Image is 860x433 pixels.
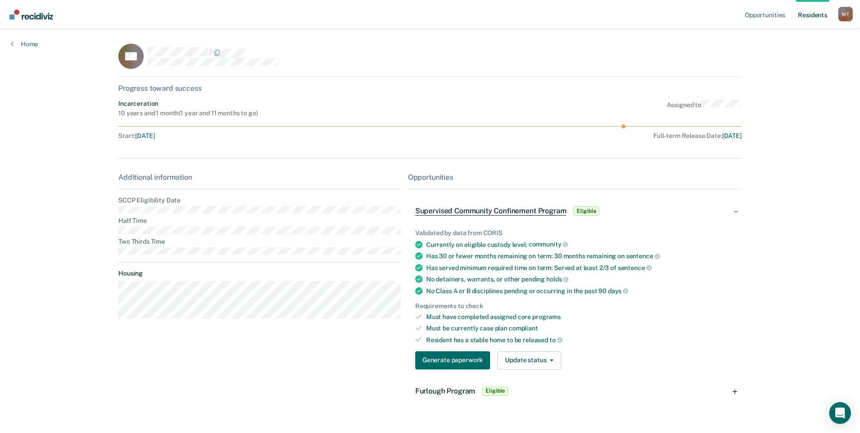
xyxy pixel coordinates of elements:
[426,313,734,321] div: Must have completed assigned core
[10,10,53,20] img: Recidiviz
[838,7,853,21] div: M T
[426,241,734,249] div: Currently on eligible custody level:
[573,207,599,216] span: Eligible
[118,270,401,277] dt: Housing
[626,252,660,260] span: sentence
[509,325,538,332] span: compliant
[118,197,401,204] dt: SCCP Eligibility Date
[532,313,561,320] span: programs
[426,252,734,260] div: Has 30 or fewer months remaining on term: 30 months remaining on
[135,132,155,139] span: [DATE]
[11,40,38,48] a: Home
[722,132,742,139] span: [DATE]
[408,173,742,182] div: Opportunities
[118,109,258,117] div: 10 years and 1 month ( 1 year and 11 months to go )
[415,207,567,216] span: Supervised Community Confinement Program
[415,229,734,237] div: Validated by data from CORIS
[426,287,734,295] div: No Class A or B disciplines pending or occurring in the past 90
[426,264,734,272] div: Has served minimum required time on term: Served at least 2/3 of
[838,7,853,21] button: Profile dropdown button
[408,197,742,226] div: Supervised Community Confinement ProgramEligible
[415,351,494,369] a: Navigate to form link
[415,387,475,395] span: Furlough Program
[426,275,734,283] div: No detainers, warrants, or other pending
[667,100,742,117] div: Assigned to
[118,173,401,182] div: Additional information
[415,302,734,310] div: Requirements to check
[118,100,258,108] div: Incarceration
[546,276,568,283] span: holds
[118,238,401,246] dt: Two Thirds Time
[406,132,742,140] div: Full-term Release Date :
[482,387,508,396] span: Eligible
[618,264,652,271] span: sentence
[426,325,734,332] div: Must be currently case plan
[549,336,563,344] span: to
[426,336,734,344] div: Resident has a stable home to be released
[415,351,490,369] button: Generate paperwork
[408,377,742,406] div: Furlough ProgramEligible
[608,287,628,295] span: days
[118,84,742,93] div: Progress toward success
[118,217,401,225] dt: Half Time
[118,132,402,140] div: Start :
[829,402,851,424] div: Open Intercom Messenger
[529,241,568,248] span: community
[497,351,561,369] button: Update status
